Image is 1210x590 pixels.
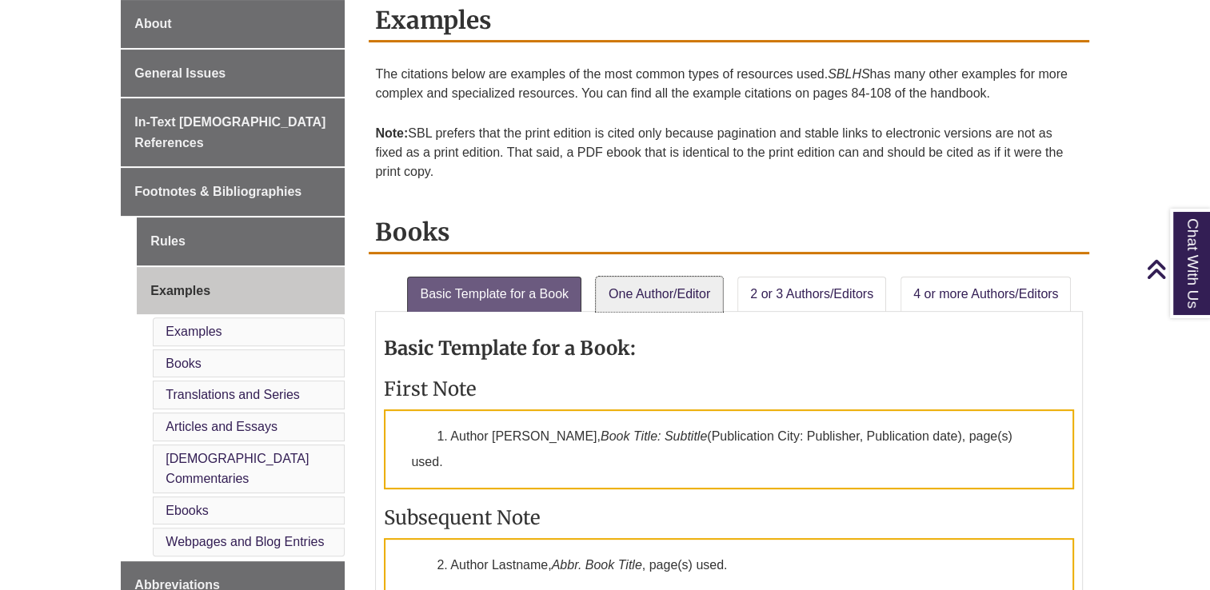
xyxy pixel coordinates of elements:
[384,505,1073,530] h3: Subsequent Note
[134,185,302,198] span: Footnotes & Bibliographies
[601,429,707,443] em: Book Title: Subtitle
[134,66,226,80] span: General Issues
[596,277,723,312] a: One Author/Editor
[375,126,408,140] strong: Note:
[901,277,1071,312] a: 4 or more Authors/Editors
[166,535,324,548] a: Webpages and Blog Entries
[384,377,1073,401] h3: First Note
[137,217,345,265] a: Rules
[737,277,886,312] a: 2 or 3 Authors/Editors
[384,409,1073,489] p: 1. Author [PERSON_NAME], (Publication City: Publisher, Publication date), page(s) used.
[121,98,345,166] a: In-Text [DEMOGRAPHIC_DATA] References
[134,17,171,30] span: About
[369,212,1088,254] h2: Books
[166,420,278,433] a: Articles and Essays
[375,118,1082,188] p: SBL prefers that the print edition is cited only because pagination and stable links to electroni...
[134,115,325,149] span: In-Text [DEMOGRAPHIC_DATA] References
[166,357,201,370] a: Books
[166,504,208,517] a: Ebooks
[166,452,309,486] a: [DEMOGRAPHIC_DATA] Commentaries
[137,267,345,315] a: Examples
[121,50,345,98] a: General Issues
[375,58,1082,110] p: The citations below are examples of the most common types of resources used. has many other examp...
[552,558,642,572] em: Abbr. Book Title
[166,325,222,338] a: Examples
[828,67,869,81] em: SBLHS
[407,277,581,312] a: Basic Template for a Book
[166,388,300,401] a: Translations and Series
[121,168,345,216] a: Footnotes & Bibliographies
[384,336,636,361] strong: Basic Template for a Book:
[1146,258,1206,280] a: Back to Top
